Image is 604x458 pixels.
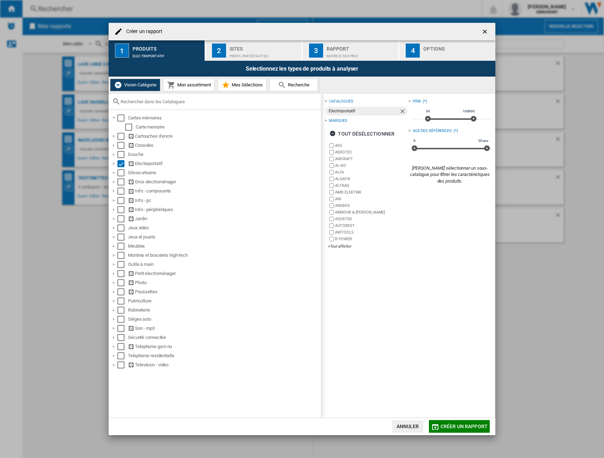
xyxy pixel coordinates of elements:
[425,109,431,114] span: 0€
[117,142,128,149] md-checkbox: Select
[329,127,394,140] div: tout désélectionner
[117,325,128,332] md-checkbox: Select
[117,169,128,176] md-checkbox: Select
[117,243,128,250] md-checkbox: Select
[128,178,320,185] div: Gros electroménager
[128,169,320,176] div: Glisse urbaine
[230,51,299,58] div: Profil par défaut (8)
[329,230,334,235] input: brand.name
[423,43,493,51] div: Options
[109,40,205,61] button: 1 Produits Electroportatif
[133,43,202,51] div: Produits
[335,183,408,188] label: ALTRAD
[128,243,320,250] div: Meubles
[128,224,320,231] div: Jeux vidéo
[412,138,417,144] span: 0
[128,334,320,341] div: Sécurité connectée
[117,234,128,241] md-checkbox: Select
[328,244,408,249] div: +Tout afficher
[329,150,334,155] input: brand.name
[133,51,202,58] div: Electroportatif
[269,79,318,91] button: Recherche
[114,81,122,89] img: wiser-icon-white.png
[128,234,320,241] div: Jeux et jouets
[117,115,128,122] md-checkbox: Select
[128,352,320,359] div: Telephonie residentielle
[128,297,320,305] div: Puériculture
[413,128,452,134] div: Age des références
[128,270,320,277] div: Petit electroménager
[335,156,408,162] label: AIRCRAFT
[117,334,128,341] md-checkbox: Select
[335,150,408,155] label: AEROTEC
[117,151,128,158] md-checkbox: Select
[117,297,128,305] md-checkbox: Select
[477,138,489,144] span: 30 ans
[406,44,420,58] div: 4
[329,190,334,195] input: brand.name
[329,203,334,208] input: brand.name
[309,44,323,58] div: 3
[117,206,128,213] md-checkbox: Select
[128,188,320,195] div: Info - composants
[115,44,129,58] div: 1
[230,82,263,87] span: Mes Sélections
[218,79,266,91] button: Mes Sélections
[329,157,334,161] input: brand.name
[117,352,128,359] md-checkbox: Select
[329,177,334,181] input: brand.name
[117,361,128,368] md-checkbox: Select
[399,40,495,61] button: 4 Options
[128,197,320,204] div: Info - pc
[429,420,490,433] button: Créer un rapport
[329,170,334,175] input: brand.name
[123,28,163,35] h4: Créer un rapport
[128,361,320,368] div: Television - video
[128,288,320,295] div: Poussettes
[329,118,347,124] div: Marques
[117,188,128,195] md-checkbox: Select
[175,82,211,87] span: Mon assortiment
[441,424,488,429] span: Créer un rapport
[117,288,128,295] md-checkbox: Select
[128,307,320,314] div: Robineterie
[327,127,397,140] button: tout désélectionner
[128,252,320,259] div: Montres et bracelets high-tech
[128,151,320,158] div: Douche
[335,203,408,208] label: AREBOS
[110,79,160,91] button: Vision Catégorie
[329,210,334,215] input: brand.name
[128,115,320,122] div: Cartes mémoires
[327,43,396,51] div: Rapport
[128,279,320,286] div: Photo
[335,196,408,202] label: ANI
[136,124,320,131] div: Carte memoire
[117,224,128,231] md-checkbox: Select
[408,165,491,184] div: [PERSON_NAME] sélectionner un sous-catalogue pour filtrer les caractéristiques des produits.
[335,163,408,168] label: AL-KO
[128,325,320,332] div: Son - mp3
[462,109,476,114] span: 10000€
[392,420,423,433] button: Annuler
[329,183,334,188] input: brand.name
[399,108,407,116] ng-md-icon: Retirer
[117,261,128,268] md-checkbox: Select
[117,252,128,259] md-checkbox: Select
[117,133,128,140] md-checkbox: Select
[117,197,128,204] md-checkbox: Select
[335,236,408,242] label: B POWER
[128,206,320,213] div: Info - périphériques
[117,160,128,167] md-checkbox: Select
[335,216,408,222] label: ASUSTEK
[122,82,156,87] span: Vision Catégorie
[128,343,320,350] div: Telephonie gsm nu
[335,176,408,182] label: ALSAFIX
[117,279,128,286] md-checkbox: Select
[125,124,136,131] md-checkbox: Select
[212,44,226,58] div: 2
[329,143,334,148] input: brand.name
[230,43,299,51] div: Sites
[329,197,334,201] input: brand.name
[478,25,493,39] button: getI18NText('BUTTONS.CLOSE_DIALOG')
[329,163,334,168] input: brand.name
